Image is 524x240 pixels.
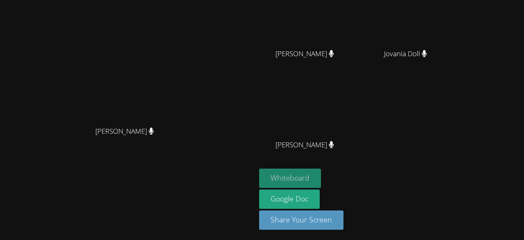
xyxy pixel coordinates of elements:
[259,169,321,188] button: Whiteboard
[384,48,427,60] span: Jovania Doll
[276,139,334,151] span: [PERSON_NAME]
[276,48,334,60] span: [PERSON_NAME]
[259,190,320,209] a: Google Doc
[95,126,154,137] span: [PERSON_NAME]
[259,210,343,230] button: Share Your Screen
